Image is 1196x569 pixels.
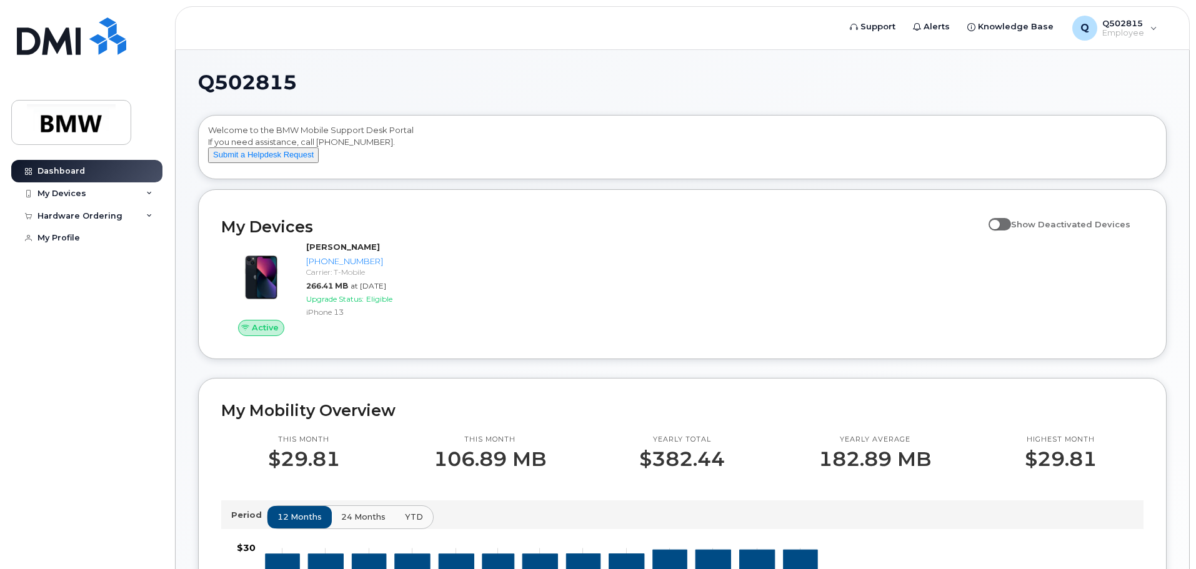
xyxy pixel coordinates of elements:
[1025,448,1097,470] p: $29.81
[221,401,1144,420] h2: My Mobility Overview
[231,509,267,521] p: Period
[237,542,256,553] tspan: $30
[341,511,386,523] span: 24 months
[819,435,931,445] p: Yearly average
[268,435,340,445] p: This month
[268,448,340,470] p: $29.81
[221,217,982,236] h2: My Devices
[198,73,297,92] span: Q502815
[306,294,364,304] span: Upgrade Status:
[221,241,441,336] a: Active[PERSON_NAME][PHONE_NUMBER]Carrier: T-Mobile266.41 MBat [DATE]Upgrade Status:EligibleiPhone 13
[306,307,436,317] div: iPhone 13
[1011,219,1130,229] span: Show Deactivated Devices
[434,435,546,445] p: This month
[405,511,423,523] span: YTD
[351,281,386,290] span: at [DATE]
[306,255,436,267] div: [PHONE_NUMBER]
[306,281,348,290] span: 266.41 MB
[639,435,725,445] p: Yearly total
[819,448,931,470] p: 182.89 MB
[989,212,999,222] input: Show Deactivated Devices
[434,448,546,470] p: 106.89 MB
[639,448,725,470] p: $382.44
[306,242,380,252] strong: [PERSON_NAME]
[208,149,319,159] a: Submit a Helpdesk Request
[208,124,1157,174] div: Welcome to the BMW Mobile Support Desk Portal If you need assistance, call [PHONE_NUMBER].
[208,147,319,163] button: Submit a Helpdesk Request
[306,267,436,277] div: Carrier: T-Mobile
[231,247,291,307] img: image20231002-3703462-1ig824h.jpeg
[366,294,392,304] span: Eligible
[1025,435,1097,445] p: Highest month
[252,322,279,334] span: Active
